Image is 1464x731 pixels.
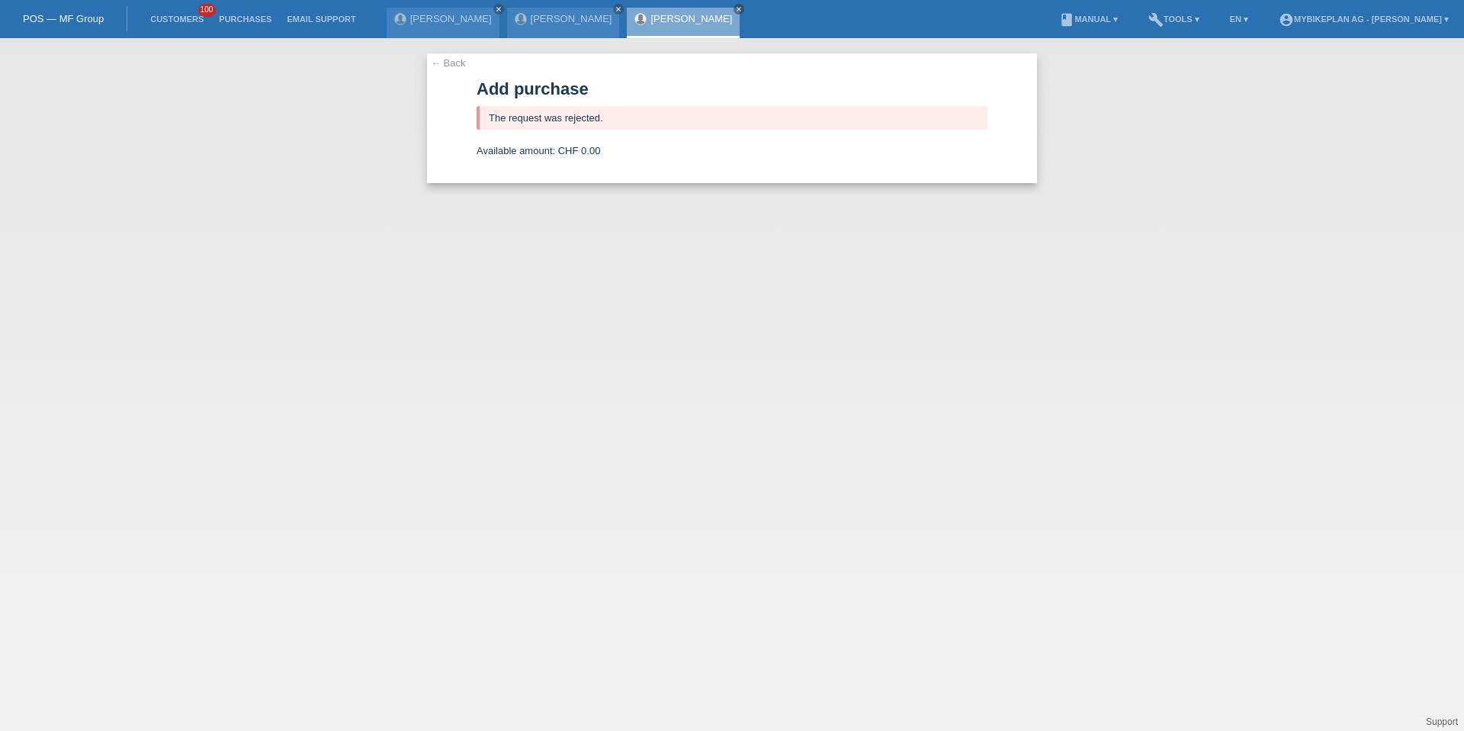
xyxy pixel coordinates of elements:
[211,14,279,24] a: Purchases
[493,4,504,14] a: close
[734,4,744,14] a: close
[735,5,743,13] i: close
[613,4,624,14] a: close
[198,4,217,17] span: 100
[1426,717,1458,727] a: Support
[477,106,987,130] div: The request was rejected.
[1279,12,1294,27] i: account_circle
[279,14,363,24] a: Email Support
[23,13,104,24] a: POS — MF Group
[477,79,987,98] h1: Add purchase
[431,57,466,69] a: ← Back
[1059,12,1074,27] i: book
[1148,12,1164,27] i: build
[410,13,492,24] a: [PERSON_NAME]
[558,145,601,156] span: CHF 0.00
[1222,14,1256,24] a: EN ▾
[1271,14,1456,24] a: account_circleMybikeplan AG - [PERSON_NAME] ▾
[650,13,732,24] a: [PERSON_NAME]
[477,145,555,156] span: Available amount:
[615,5,622,13] i: close
[495,5,502,13] i: close
[531,13,612,24] a: [PERSON_NAME]
[1141,14,1207,24] a: buildTools ▾
[143,14,211,24] a: Customers
[1051,14,1125,24] a: bookManual ▾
